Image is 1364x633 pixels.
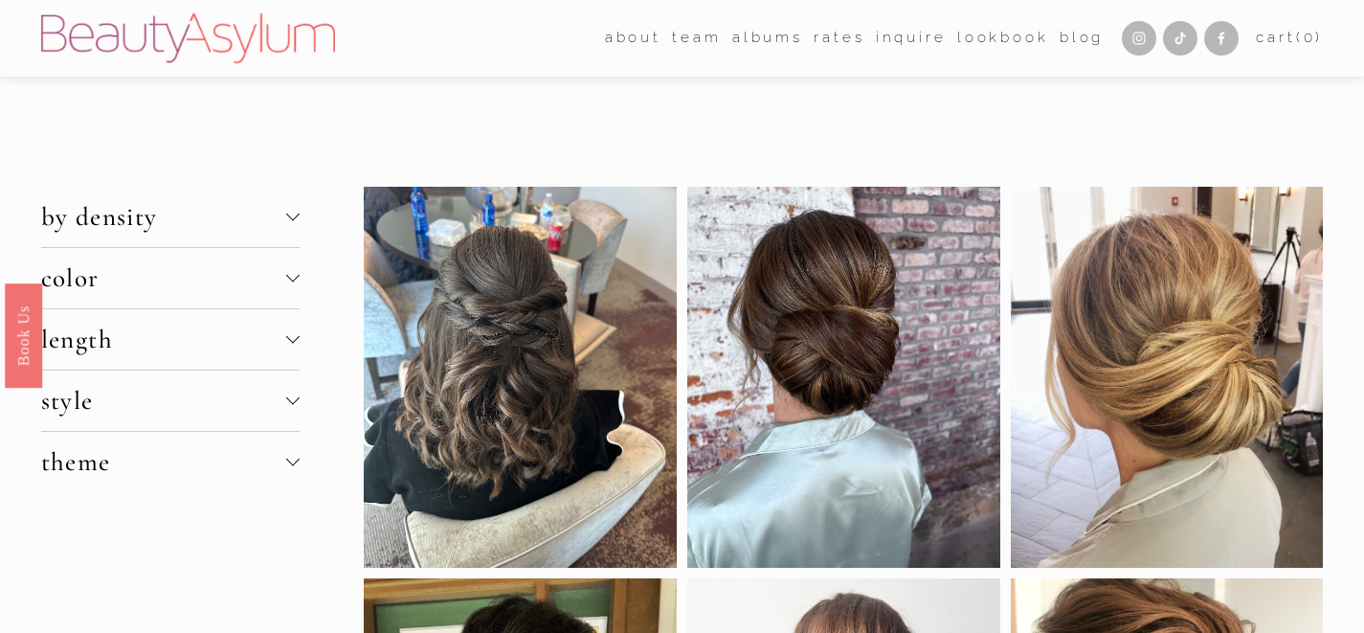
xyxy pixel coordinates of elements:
[41,201,286,233] span: by density
[41,248,300,308] button: color
[732,24,803,54] a: albums
[814,24,864,54] a: Rates
[605,24,661,54] a: folder dropdown
[41,324,286,355] span: length
[41,432,300,492] button: theme
[1204,21,1239,56] a: Facebook
[1296,29,1323,46] span: ( )
[1122,21,1156,56] a: Instagram
[1304,29,1316,46] span: 0
[1163,21,1197,56] a: TikTok
[41,13,335,63] img: Beauty Asylum | Bridal Hair &amp; Makeup Charlotte &amp; Atlanta
[41,309,300,370] button: length
[41,262,286,294] span: color
[41,187,300,247] button: by density
[876,24,947,54] a: Inquire
[41,385,286,417] span: style
[1256,25,1323,52] a: 0 items in cart
[41,371,300,431] button: style
[672,24,721,54] a: folder dropdown
[5,283,42,387] a: Book Us
[957,24,1049,54] a: Lookbook
[1060,24,1104,54] a: Blog
[41,446,286,478] span: theme
[605,25,661,52] span: about
[672,25,721,52] span: team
